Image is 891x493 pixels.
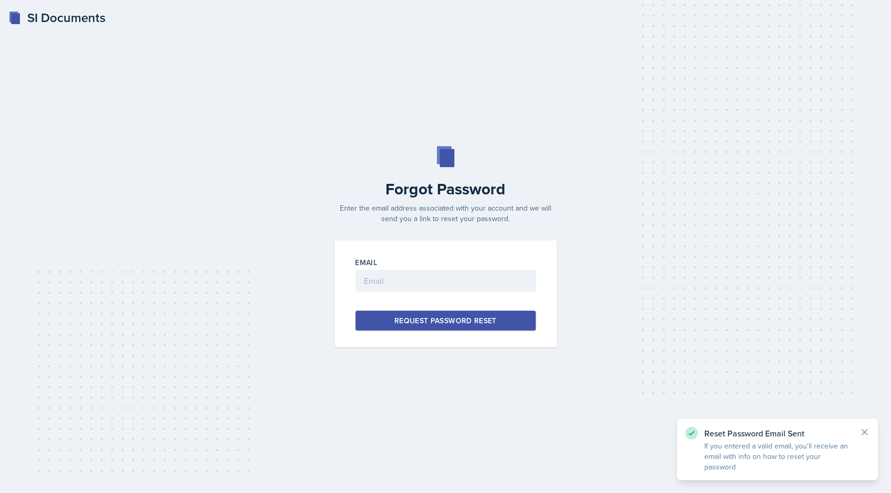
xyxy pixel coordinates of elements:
[356,257,378,268] label: Email
[328,203,563,224] p: Enter the email address associated with your account and we will send you a link to reset your pa...
[356,270,536,292] input: Email
[704,428,851,439] p: Reset Password Email Sent
[8,8,105,27] a: SI Documents
[394,315,497,326] div: Request Password Reset
[356,311,536,331] button: Request Password Reset
[328,180,563,199] h2: Forgot Password
[704,441,851,472] p: If you entered a valid email, you'll receive an email with info on how to reset your password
